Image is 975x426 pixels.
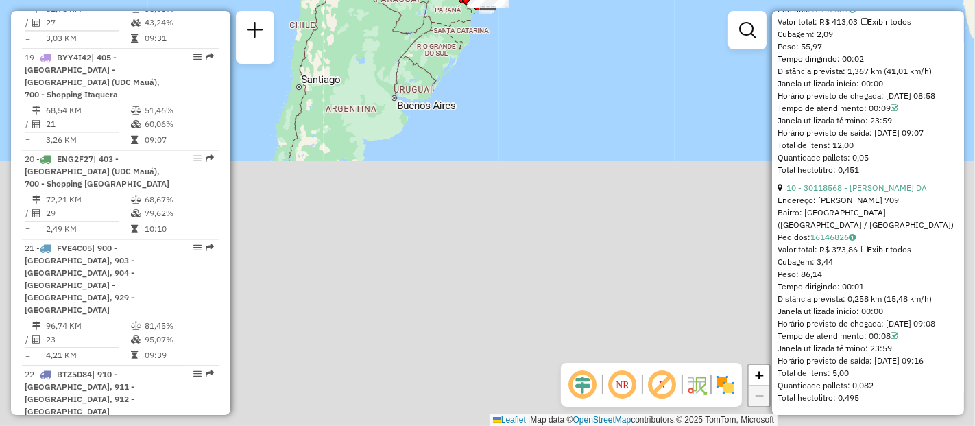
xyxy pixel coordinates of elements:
[778,318,959,330] div: Horário previsto de chegada: [DATE] 09:08
[45,117,130,131] td: 21
[861,16,911,27] span: Exibir todos
[57,243,92,253] span: FVE4C05
[32,120,40,128] i: Total de Atividades
[778,16,959,28] div: Valor total: R$ 413,03
[241,16,269,47] a: Nova sessão e pesquisa
[144,348,213,362] td: 09:39
[778,115,959,127] div: Janela utilizada término: 23:59
[778,206,959,231] div: Bairro: [GEOGRAPHIC_DATA] ([GEOGRAPHIC_DATA] / [GEOGRAPHIC_DATA])
[891,103,898,113] a: Com service time
[144,222,213,236] td: 10:10
[25,154,169,189] span: 20 -
[778,355,959,367] div: Horário previsto de saída: [DATE] 09:16
[778,65,959,78] div: Distância prevista: 1,367 km (41,01 km/h)
[25,333,32,346] td: /
[193,53,202,61] em: Opções
[206,370,214,378] em: Rota exportada
[490,414,778,426] div: Map data © contributors,© 2025 TomTom, Microsoft
[32,196,40,204] i: Distância Total
[45,206,130,220] td: 29
[144,104,213,117] td: 51,46%
[45,333,130,346] td: 23
[45,348,130,362] td: 4,21 KM
[25,117,32,131] td: /
[778,53,959,65] div: Tempo dirigindo: 00:02
[144,16,213,29] td: 43,24%
[734,16,761,44] a: Exibir filtros
[144,333,213,346] td: 95,07%
[206,53,214,61] em: Rota exportada
[778,194,959,206] div: Endereço: [PERSON_NAME] 709
[778,29,833,39] span: Cubagem: 2,09
[786,182,927,193] a: 10 - 30118568 - [PERSON_NAME] DA
[25,348,32,362] td: =
[25,243,134,315] span: 21 -
[778,269,822,279] span: Peso: 86,14
[32,322,40,330] i: Distância Total
[25,32,32,45] td: =
[45,32,130,45] td: 3,03 KM
[778,244,959,256] div: Valor total: R$ 373,86
[566,368,599,401] span: Ocultar deslocamento
[131,351,138,359] i: Tempo total em rota
[778,78,959,90] div: Janela utilizada início: 00:00
[778,281,959,293] div: Tempo dirigindo: 00:01
[749,365,769,386] a: Zoom in
[45,16,130,29] td: 27
[193,370,202,378] em: Opções
[45,133,130,147] td: 3,26 KM
[131,120,141,128] i: % de utilização da cubagem
[606,368,639,401] span: Ocultar NR
[206,244,214,252] em: Rota exportada
[646,368,679,401] span: Exibir rótulo
[25,52,160,99] span: | 405 - [GEOGRAPHIC_DATA] - [GEOGRAPHIC_DATA] (UDC Mauá), 700 - Shopping Itaquera
[193,154,202,163] em: Opções
[131,335,141,344] i: % de utilização da cubagem
[144,319,213,333] td: 81,45%
[686,374,708,396] img: Fluxo de ruas
[193,244,202,252] em: Opções
[131,34,138,43] i: Tempo total em rota
[778,392,959,404] div: Total hectolitro: 0,495
[131,209,141,217] i: % de utilização da cubagem
[25,133,32,147] td: =
[493,415,526,425] a: Leaflet
[778,41,822,51] span: Peso: 55,97
[45,222,130,236] td: 2,49 KM
[131,106,141,115] i: % de utilização do peso
[778,305,959,318] div: Janela utilizada início: 00:00
[131,225,138,233] i: Tempo total em rota
[778,330,959,342] div: Tempo de atendimento: 00:08
[45,319,130,333] td: 96,74 KM
[32,106,40,115] i: Distância Total
[778,257,833,267] span: Cubagem: 3,44
[849,233,856,241] i: Observações
[25,222,32,236] td: =
[32,19,40,27] i: Total de Atividades
[25,52,160,99] span: 19 -
[144,133,213,147] td: 09:07
[749,386,769,406] a: Zoom out
[778,127,959,139] div: Horário previsto de saída: [DATE] 09:07
[778,102,959,115] div: Tempo de atendimento: 00:09
[25,154,169,189] span: | 403 - [GEOGRAPHIC_DATA] (UDC Mauá), 700 - Shopping [GEOGRAPHIC_DATA]
[25,206,32,220] td: /
[57,52,91,62] span: BYY4I42
[144,206,213,220] td: 79,62%
[131,19,141,27] i: % de utilização da cubagem
[778,152,959,164] div: Quantidade pallets: 0,05
[45,193,130,206] td: 72,21 KM
[131,322,141,330] i: % de utilização do peso
[778,367,959,379] div: Total de itens: 5,00
[57,369,92,379] span: BTZ5D84
[45,104,130,117] td: 68,54 KM
[144,32,213,45] td: 09:31
[778,90,959,102] div: Horário previsto de chegada: [DATE] 08:58
[891,331,898,341] a: Com service time
[573,415,631,425] a: OpenStreetMap
[131,196,141,204] i: % de utilização do peso
[755,387,764,404] span: −
[778,379,959,392] div: Quantidade pallets: 0,082
[861,244,911,255] span: Exibir todos
[25,369,134,416] span: 22 -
